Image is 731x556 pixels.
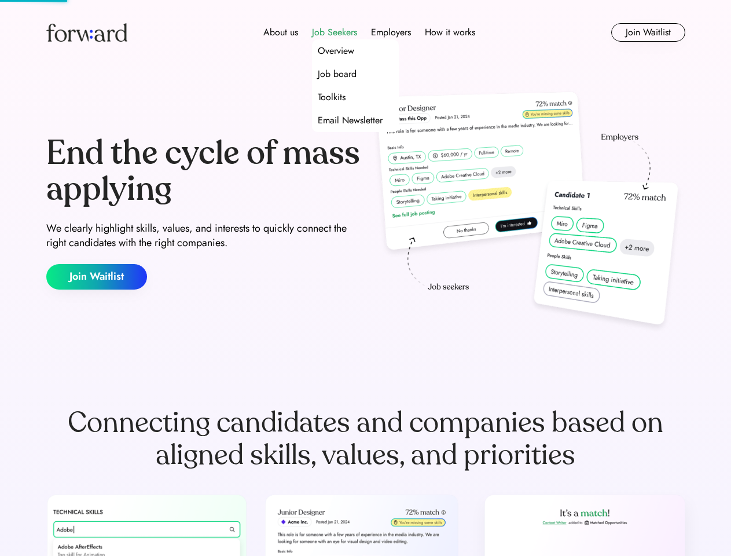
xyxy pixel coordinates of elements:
[46,407,685,471] div: Connecting candidates and companies based on aligned skills, values, and priorities
[312,25,357,39] div: Job Seekers
[318,67,357,81] div: Job board
[46,264,147,290] button: Join Waitlist
[318,44,354,58] div: Overview
[425,25,475,39] div: How it works
[46,136,361,207] div: End the cycle of mass applying
[46,221,361,250] div: We clearly highlight skills, values, and interests to quickly connect the right candidates with t...
[318,90,346,104] div: Toolkits
[318,114,383,127] div: Email Newsletter
[370,88,685,337] img: hero-image.png
[263,25,298,39] div: About us
[371,25,411,39] div: Employers
[611,23,685,42] button: Join Waitlist
[46,23,127,42] img: Forward logo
